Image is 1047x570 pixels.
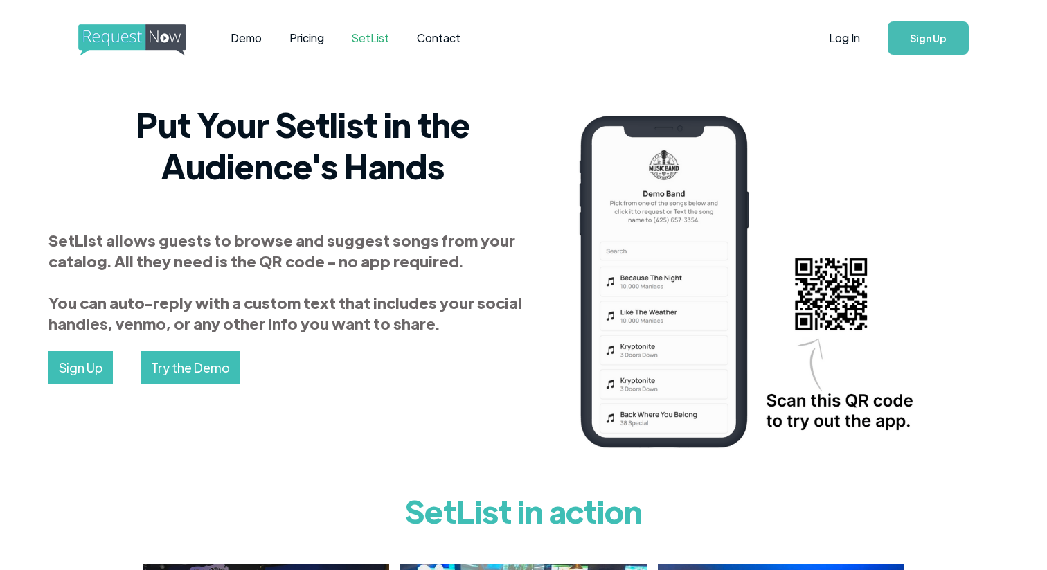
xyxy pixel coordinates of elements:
[48,230,522,333] strong: SetList allows guests to browse and suggest songs from your catalog. All they need is the QR code...
[141,351,240,384] a: Try the Demo
[78,24,182,52] a: home
[276,17,338,60] a: Pricing
[217,17,276,60] a: Demo
[888,21,969,55] a: Sign Up
[815,14,874,62] a: Log In
[143,483,904,538] h1: SetList in action
[338,17,403,60] a: SetList
[48,103,557,186] h2: Put Your Setlist in the Audience's Hands
[403,17,474,60] a: Contact
[78,24,212,56] img: requestnow logo
[48,351,113,384] a: Sign Up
